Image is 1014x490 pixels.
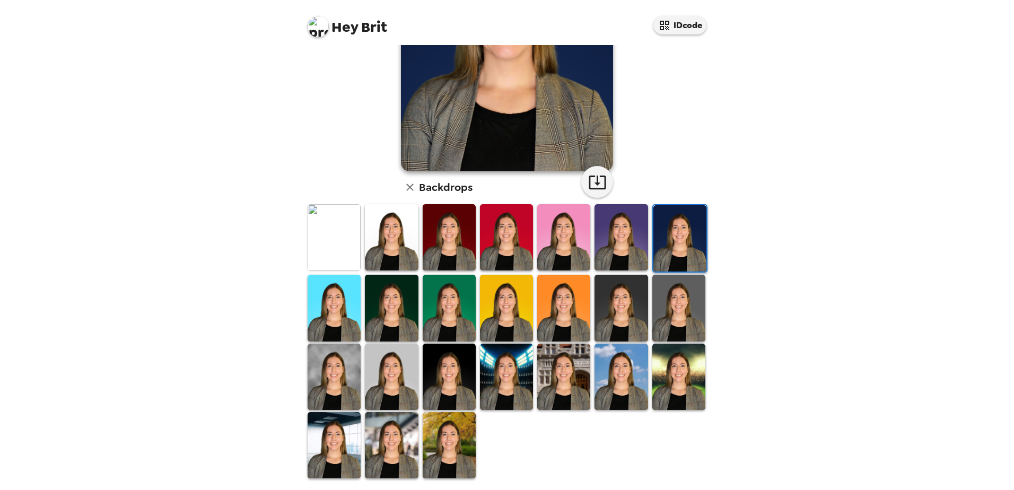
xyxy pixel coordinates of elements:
span: Hey [331,17,358,37]
button: IDcode [653,16,706,34]
img: Original [308,204,361,270]
h6: Backdrops [419,179,473,196]
img: profile pic [308,16,329,37]
span: Brit [308,11,387,34]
